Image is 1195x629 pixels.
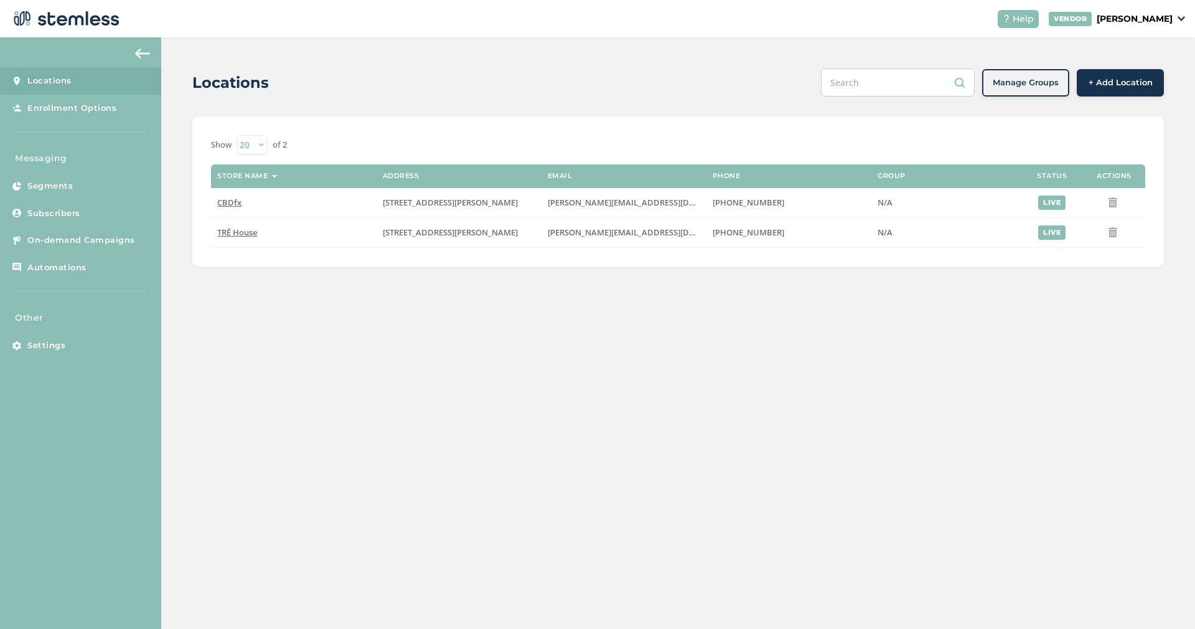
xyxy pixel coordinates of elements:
[27,75,72,87] span: Locations
[1083,164,1145,188] th: Actions
[1038,196,1066,210] div: live
[217,197,241,208] span: CBDfx
[27,180,73,192] span: Segments
[383,197,535,208] label: 19851 Nordhoff Place
[1133,569,1195,629] iframe: Chat Widget
[273,139,287,151] label: of 2
[1038,225,1066,240] div: live
[982,69,1069,97] button: Manage Groups
[1178,16,1185,21] img: icon_down-arrow-small-66adaf34.svg
[713,197,865,208] label: (818) 850-2526
[993,77,1059,89] span: Manage Groups
[713,227,784,238] span: [PHONE_NUMBER]
[1089,77,1153,89] span: + Add Location
[211,139,232,151] label: Show
[1077,69,1164,97] button: + Add Location
[548,227,747,238] span: [PERSON_NAME][EMAIL_ADDRESS][DOMAIN_NAME]
[878,172,906,180] label: Group
[1003,15,1010,22] img: icon-help-white-03924b79.svg
[271,175,278,178] img: icon-sort-1e1d7615.svg
[10,6,119,31] img: logo-dark-0685b13c.svg
[548,197,747,208] span: [PERSON_NAME][EMAIL_ADDRESS][DOMAIN_NAME]
[217,227,257,238] span: TRĒ House
[1097,12,1173,26] p: [PERSON_NAME]
[1037,172,1067,180] label: Status
[1049,12,1092,26] div: VENDOR
[383,197,518,208] span: [STREET_ADDRESS][PERSON_NAME]
[135,49,150,59] img: icon-arrow-back-accent-c549486e.svg
[713,197,784,208] span: [PHONE_NUMBER]
[1013,12,1034,26] span: Help
[27,102,116,115] span: Enrollment Options
[27,234,135,247] span: On-demand Campaigns
[383,227,535,238] label: 19851 Nordhoff Place
[383,172,419,180] label: Address
[548,227,700,238] label: paul@cbdfx.com
[548,172,573,180] label: Email
[192,72,269,94] h2: Locations
[27,339,65,352] span: Settings
[713,172,741,180] label: Phone
[548,197,700,208] label: paul@cbdfx.com
[821,69,975,97] input: Search
[713,227,865,238] label: (818) 850-2526
[878,197,1015,208] label: N/A
[217,227,370,238] label: TRĒ House
[27,207,80,220] span: Subscribers
[878,227,1015,238] label: N/A
[217,172,268,180] label: Store name
[217,197,370,208] label: CBDfx
[27,262,87,274] span: Automations
[383,227,518,238] span: [STREET_ADDRESS][PERSON_NAME]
